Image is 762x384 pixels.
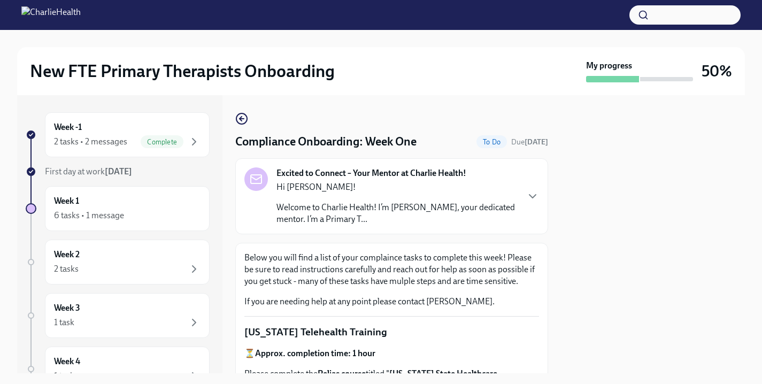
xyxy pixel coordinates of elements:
[105,166,132,176] strong: [DATE]
[54,370,74,382] div: 1 task
[45,166,132,176] span: First day at work
[54,302,80,314] h6: Week 3
[54,121,82,133] h6: Week -1
[511,137,548,147] span: Due
[586,60,632,72] strong: My progress
[244,296,539,308] p: If you are needing help at any point please contact [PERSON_NAME].
[525,137,548,147] strong: [DATE]
[702,62,732,81] h3: 50%
[54,210,124,221] div: 6 tasks • 1 message
[54,356,80,367] h6: Week 4
[54,136,127,148] div: 2 tasks • 2 messages
[476,138,507,146] span: To Do
[141,138,183,146] span: Complete
[255,348,375,358] strong: Approx. completion time: 1 hour
[244,252,539,287] p: Below you will find a list of your complaince tasks to complete this week! Please be sure to read...
[21,6,81,24] img: CharlieHealth
[318,368,366,379] strong: Relias course
[244,325,539,339] p: [US_STATE] Telehealth Training
[235,134,417,150] h4: Compliance Onboarding: Week One
[26,166,210,178] a: First day at work[DATE]
[26,186,210,231] a: Week 16 tasks • 1 message
[511,137,548,147] span: August 24th, 2025 07:00
[26,112,210,157] a: Week -12 tasks • 2 messagesComplete
[54,263,79,275] div: 2 tasks
[276,202,518,225] p: Welcome to Charlie Health! I’m [PERSON_NAME], your dedicated mentor. I’m a Primary T...
[26,240,210,285] a: Week 22 tasks
[26,293,210,338] a: Week 31 task
[276,181,518,193] p: Hi [PERSON_NAME]!
[54,195,79,207] h6: Week 1
[244,348,539,359] p: ⏳
[30,60,335,82] h2: New FTE Primary Therapists Onboarding
[54,317,74,328] div: 1 task
[54,249,80,260] h6: Week 2
[276,167,466,179] strong: Excited to Connect – Your Mentor at Charlie Health!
